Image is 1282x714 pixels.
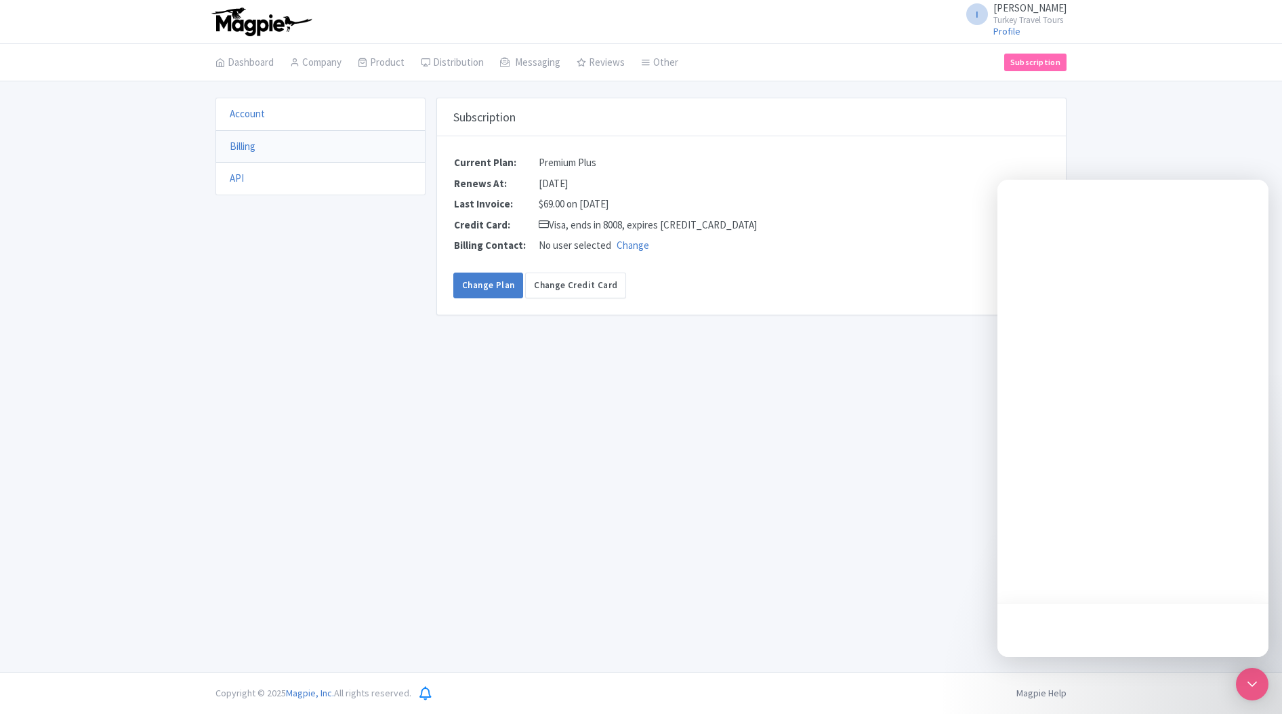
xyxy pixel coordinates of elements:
[453,110,516,125] h3: Subscription
[453,215,538,236] th: Credit Card:
[453,174,538,195] th: Renews At:
[538,174,758,195] td: [DATE]
[230,140,255,153] a: Billing
[1016,687,1067,699] a: Magpie Help
[577,44,625,82] a: Reviews
[421,44,484,82] a: Distribution
[993,1,1067,14] span: [PERSON_NAME]
[500,44,560,82] a: Messaging
[617,239,649,252] a: Change
[290,44,342,82] a: Company
[453,235,538,256] th: Billing Contact:
[453,153,538,174] th: Current Plan:
[538,215,758,236] td: Visa, ends in 8008, expires [CREDIT_CARD_DATA]
[966,3,988,25] span: I
[525,273,626,298] button: Change Credit Card
[230,172,244,184] a: API
[993,25,1020,37] a: Profile
[1004,54,1067,71] a: Subscription
[538,235,758,256] td: No user selected
[641,44,678,82] a: Other
[215,44,274,82] a: Dashboard
[453,273,523,298] a: Change Plan
[453,194,538,215] th: Last Invoice:
[538,194,758,215] td: $69.00 on [DATE]
[958,3,1067,24] a: I [PERSON_NAME] Turkey Travel Tours
[207,686,419,700] div: Copyright © 2025 All rights reserved.
[1236,668,1268,700] div: Open Intercom Messenger
[358,44,405,82] a: Product
[230,107,265,120] a: Account
[286,687,334,699] span: Magpie, Inc.
[209,7,314,37] img: logo-ab69f6fb50320c5b225c76a69d11143b.png
[538,153,758,174] td: Premium Plus
[993,16,1067,24] small: Turkey Travel Tours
